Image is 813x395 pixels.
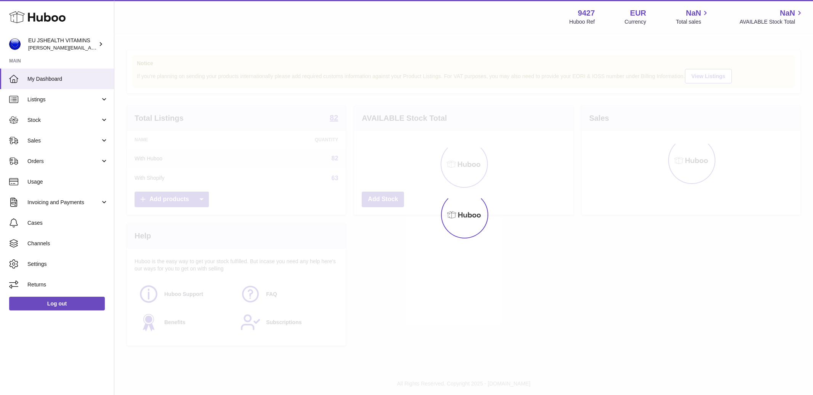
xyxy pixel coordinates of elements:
strong: 9427 [578,8,595,18]
div: Currency [625,18,646,26]
span: NaN [686,8,701,18]
span: NaN [780,8,795,18]
div: EU JSHEALTH VITAMINS [28,37,97,51]
span: AVAILABLE Stock Total [739,18,804,26]
span: My Dashboard [27,75,108,83]
span: Stock [27,117,100,124]
span: Usage [27,178,108,186]
span: Orders [27,158,100,165]
a: NaN Total sales [676,8,710,26]
a: NaN AVAILABLE Stock Total [739,8,804,26]
span: Invoicing and Payments [27,199,100,206]
span: Total sales [676,18,710,26]
span: Returns [27,281,108,288]
span: [PERSON_NAME][EMAIL_ADDRESS][DOMAIN_NAME] [28,45,153,51]
a: Log out [9,297,105,310]
span: Cases [27,219,108,227]
img: laura@jessicasepel.com [9,38,21,50]
strong: EUR [630,8,646,18]
span: Channels [27,240,108,247]
span: Listings [27,96,100,103]
span: Sales [27,137,100,144]
span: Settings [27,261,108,268]
div: Huboo Ref [569,18,595,26]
